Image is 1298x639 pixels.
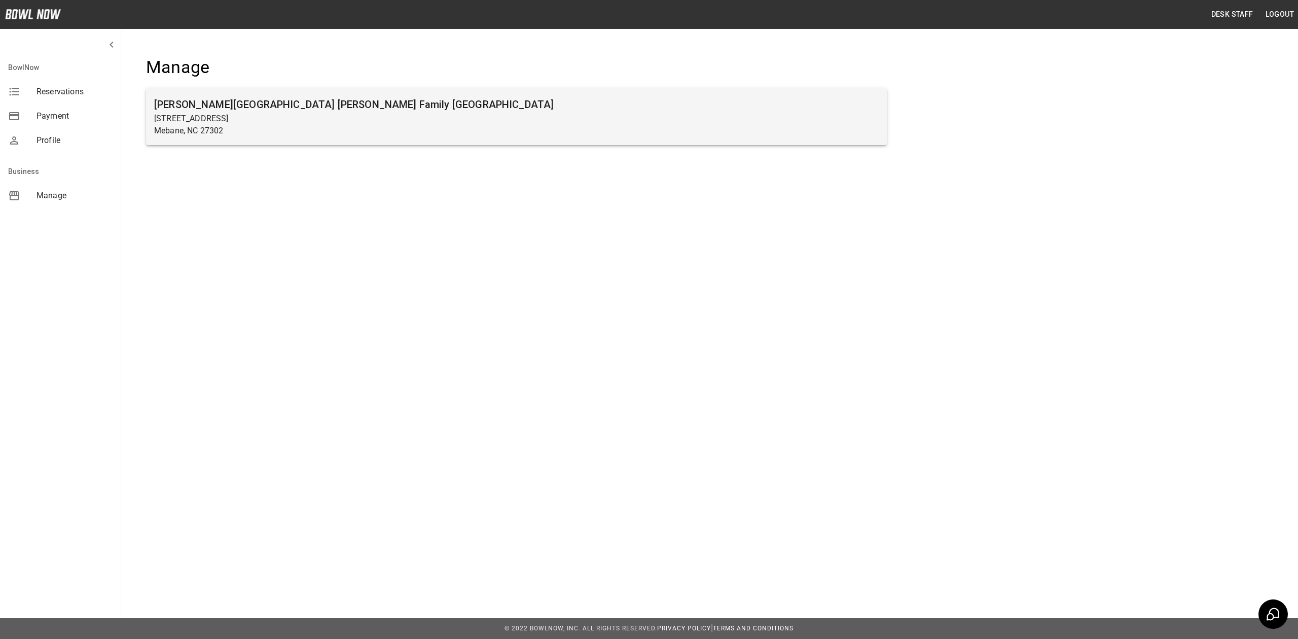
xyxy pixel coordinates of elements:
span: Reservations [37,86,114,98]
p: [STREET_ADDRESS] [154,113,879,125]
span: Profile [37,134,114,147]
a: Privacy Policy [657,625,711,632]
button: Logout [1261,5,1298,24]
span: Payment [37,110,114,122]
h6: [PERSON_NAME][GEOGRAPHIC_DATA] [PERSON_NAME] Family [GEOGRAPHIC_DATA] [154,96,879,113]
span: © 2022 BowlNow, Inc. All Rights Reserved. [504,625,657,632]
a: Terms and Conditions [713,625,794,632]
h4: Manage [146,57,887,78]
span: Manage [37,190,114,202]
p: Mebane, NC 27302 [154,125,879,137]
button: Desk Staff [1207,5,1257,24]
img: logo [5,9,61,19]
